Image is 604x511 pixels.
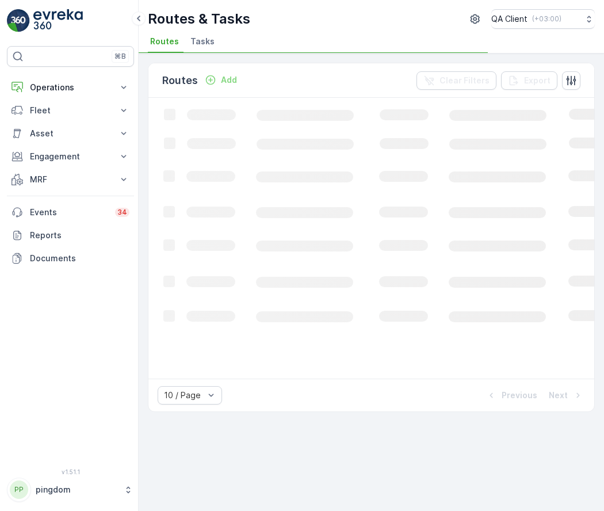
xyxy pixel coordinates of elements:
button: Clear Filters [416,71,496,90]
img: logo [7,9,30,32]
p: Events [30,207,108,218]
img: logo_light-DOdMpM7g.png [33,9,83,32]
p: Fleet [30,105,111,116]
button: Asset [7,122,134,145]
span: v 1.51.1 [7,468,134,475]
p: MRF [30,174,111,185]
button: Fleet [7,99,134,122]
p: Engagement [30,151,111,162]
a: Reports [7,224,134,247]
span: Tasks [190,36,215,47]
div: PP [10,481,28,499]
button: MRF [7,168,134,191]
p: Reports [30,230,129,241]
button: Export [501,71,557,90]
button: Previous [484,388,538,402]
p: Previous [502,390,537,401]
a: Events34 [7,201,134,224]
button: Engagement [7,145,134,168]
p: Routes [162,73,198,89]
p: pingdom [36,484,118,495]
button: PPpingdom [7,478,134,502]
p: ( +03:00 ) [532,14,561,24]
p: Documents [30,253,129,264]
p: Operations [30,82,111,93]
p: 34 [117,208,127,217]
button: Add [200,73,242,87]
p: Export [524,75,551,86]
p: Routes & Tasks [148,10,250,28]
a: Documents [7,247,134,270]
p: Add [221,74,237,86]
button: Operations [7,76,134,99]
button: Next [548,388,585,402]
p: Next [549,390,568,401]
p: Asset [30,128,111,139]
p: ⌘B [114,52,126,61]
p: Clear Filters [439,75,490,86]
span: Routes [150,36,179,47]
p: QA Client [491,13,527,25]
button: QA Client(+03:00) [491,9,595,29]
